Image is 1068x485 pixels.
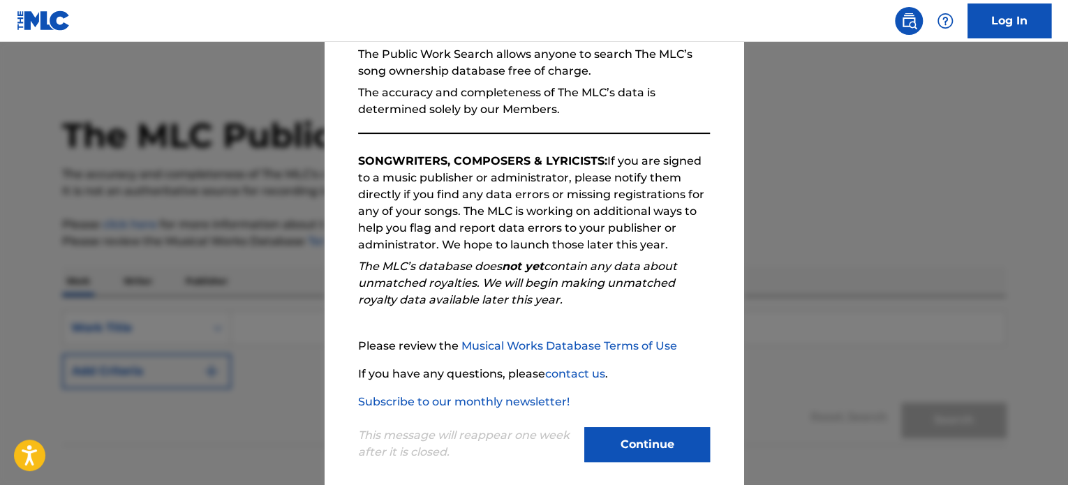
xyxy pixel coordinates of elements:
[937,13,954,29] img: help
[358,427,576,461] p: This message will reappear one week after it is closed.
[358,84,710,118] p: The accuracy and completeness of The MLC’s data is determined solely by our Members.
[584,427,710,462] button: Continue
[895,7,923,35] a: Public Search
[900,13,917,29] img: search
[358,366,710,382] p: If you have any questions, please .
[358,154,607,167] strong: SONGWRITERS, COMPOSERS & LYRICISTS:
[998,418,1068,485] iframe: Chat Widget
[931,7,959,35] div: Help
[461,339,677,352] a: Musical Works Database Terms of Use
[358,338,710,355] p: Please review the
[502,260,544,273] strong: not yet
[17,10,71,31] img: MLC Logo
[967,3,1051,38] a: Log In
[358,153,710,253] p: If you are signed to a music publisher or administrator, please notify them directly if you find ...
[358,395,570,408] a: Subscribe to our monthly newsletter!
[545,367,605,380] a: contact us
[358,46,710,80] p: The Public Work Search allows anyone to search The MLC’s song ownership database free of charge.
[358,260,677,306] em: The MLC’s database does contain any data about unmatched royalties. We will begin making unmatche...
